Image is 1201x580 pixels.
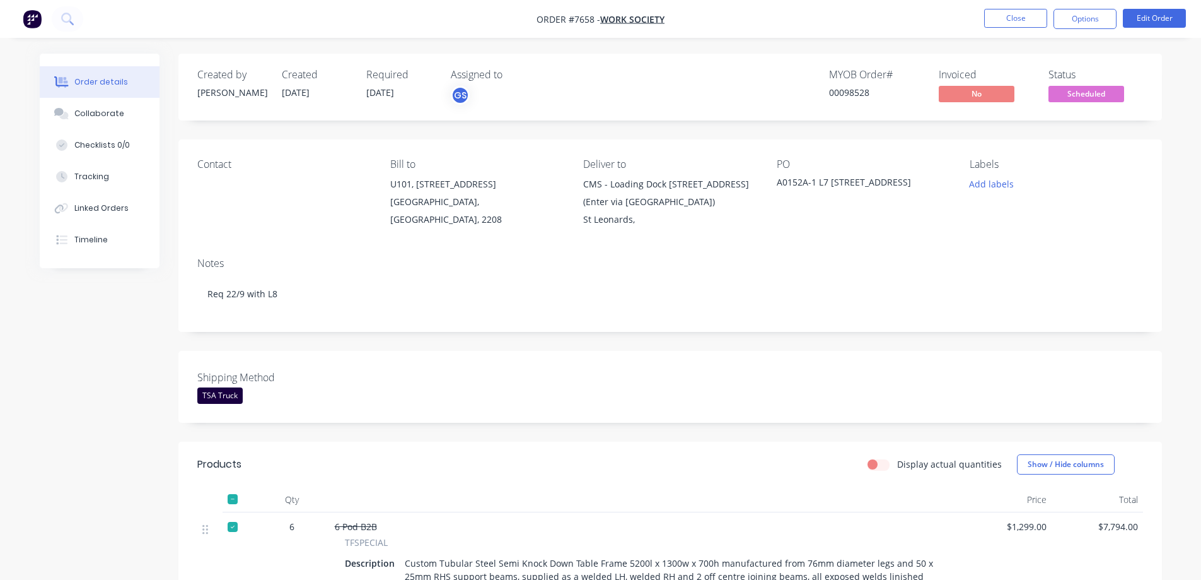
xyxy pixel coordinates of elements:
[74,108,124,119] div: Collaborate
[390,193,563,228] div: [GEOGRAPHIC_DATA], [GEOGRAPHIC_DATA], 2208
[40,224,160,256] button: Timeline
[970,158,1142,170] div: Labels
[197,257,1143,269] div: Notes
[74,139,130,151] div: Checklists 0/0
[345,536,388,549] span: TFSPECIAL
[197,69,267,81] div: Created by
[197,457,241,472] div: Products
[1048,86,1124,102] span: Scheduled
[197,388,243,404] div: TSA Truck
[939,86,1014,102] span: No
[289,520,294,533] span: 6
[965,520,1047,533] span: $1,299.00
[777,175,934,193] div: A0152A-1 L7 [STREET_ADDRESS]
[254,487,330,512] div: Qty
[23,9,42,28] img: Factory
[197,370,355,385] label: Shipping Method
[939,69,1033,81] div: Invoiced
[1052,487,1143,512] div: Total
[366,86,394,98] span: [DATE]
[1123,9,1186,28] button: Edit Order
[829,86,924,99] div: 00098528
[583,175,756,228] div: CMS - Loading Dock [STREET_ADDRESS] (Enter via [GEOGRAPHIC_DATA])St Leonards,
[583,158,756,170] div: Deliver to
[777,158,949,170] div: PO
[40,161,160,192] button: Tracking
[1057,520,1138,533] span: $7,794.00
[335,521,377,533] span: 6 Pod B2B
[963,175,1021,192] button: Add labels
[600,13,664,25] a: Work Society
[1017,454,1115,475] button: Show / Hide columns
[897,458,1002,471] label: Display actual quantities
[40,98,160,129] button: Collaborate
[829,69,924,81] div: MYOB Order #
[40,129,160,161] button: Checklists 0/0
[451,69,577,81] div: Assigned to
[390,175,563,193] div: U101, [STREET_ADDRESS]
[583,175,756,211] div: CMS - Loading Dock [STREET_ADDRESS] (Enter via [GEOGRAPHIC_DATA])
[74,234,108,246] div: Timeline
[451,86,470,105] button: GS
[197,275,1143,313] div: Req 22/9 with L8
[74,76,128,88] div: Order details
[1048,86,1124,105] button: Scheduled
[390,175,563,228] div: U101, [STREET_ADDRESS][GEOGRAPHIC_DATA], [GEOGRAPHIC_DATA], 2208
[537,13,600,25] span: Order #7658 -
[282,86,310,98] span: [DATE]
[40,66,160,98] button: Order details
[583,211,756,228] div: St Leonards,
[1053,9,1117,29] button: Options
[282,69,351,81] div: Created
[40,192,160,224] button: Linked Orders
[960,487,1052,512] div: Price
[74,203,129,214] div: Linked Orders
[197,158,370,170] div: Contact
[74,171,109,182] div: Tracking
[984,9,1047,28] button: Close
[197,86,267,99] div: [PERSON_NAME]
[1048,69,1143,81] div: Status
[345,554,400,572] div: Description
[390,158,563,170] div: Bill to
[366,69,436,81] div: Required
